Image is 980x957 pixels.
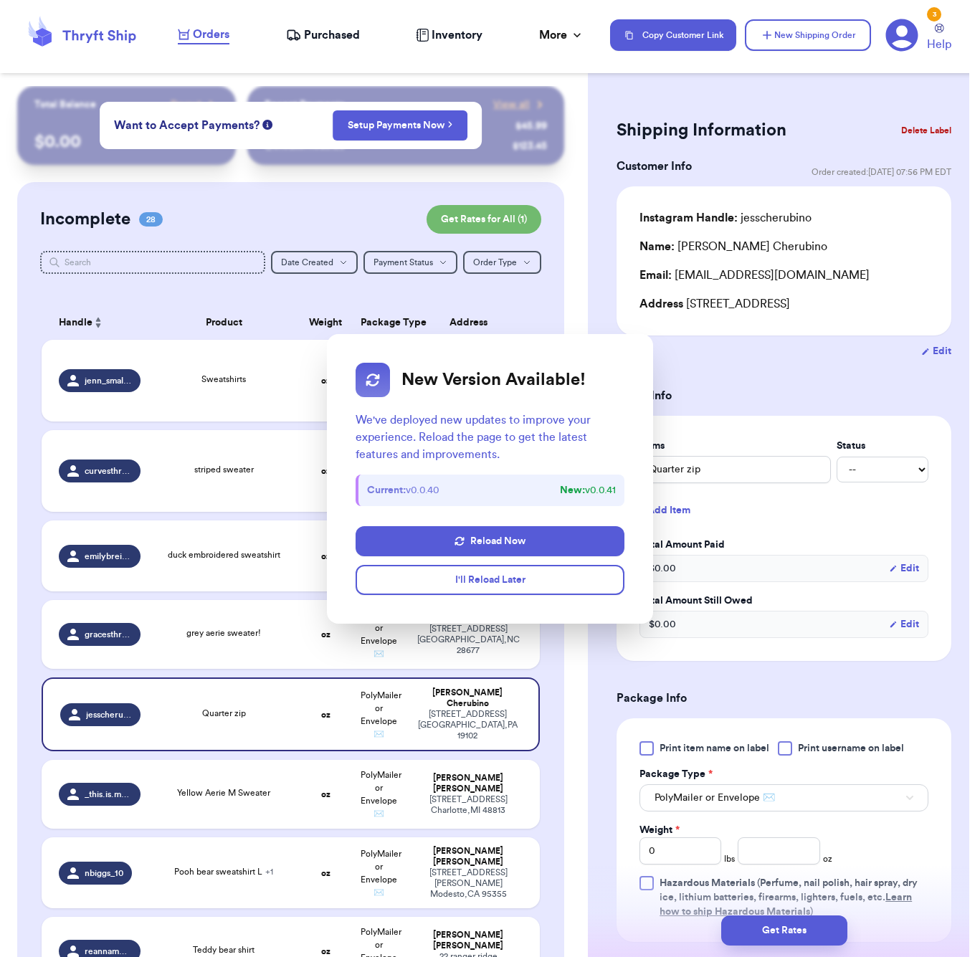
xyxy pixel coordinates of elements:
[356,565,625,595] button: I'll Reload Later
[560,485,585,495] strong: New:
[356,526,625,556] button: Reload Now
[401,369,586,391] h2: New Version Available!
[367,485,406,495] strong: Current:
[560,483,616,497] span: v 0.0.41
[367,483,439,497] span: v 0.0.40
[356,411,625,463] p: We've deployed new updates to improve your experience. Reload the page to get the latest features...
